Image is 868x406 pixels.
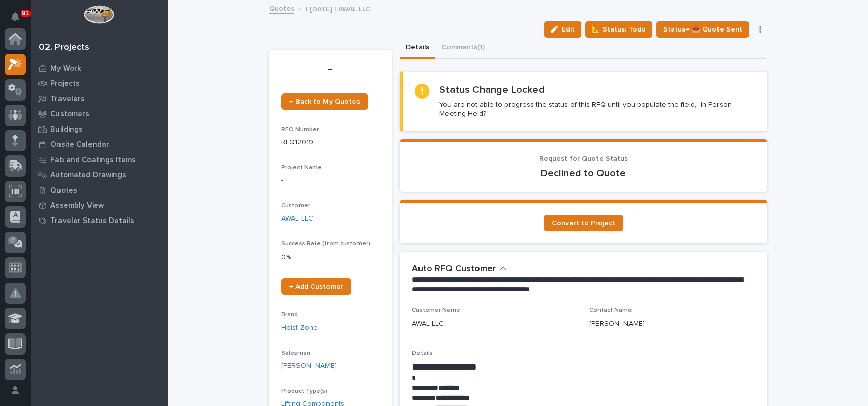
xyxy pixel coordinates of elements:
[50,216,134,226] p: Traveler Status Details
[31,182,168,198] a: Quotes
[306,3,371,14] p: | [DATE] | AWAL LLC
[412,167,755,179] p: Declined to Quote
[281,350,310,356] span: Salesman
[281,137,379,148] p: RFQ12019
[412,350,433,356] span: Details
[31,91,168,106] a: Travelers
[281,241,370,247] span: Success Rate (from customer)
[435,38,491,59] button: Comments (1)
[281,62,379,77] p: -
[281,175,379,186] p: -
[31,121,168,137] a: Buildings
[281,127,319,133] span: RFQ Number
[50,64,81,73] p: My Work
[50,125,83,134] p: Buildings
[562,25,575,34] span: Edit
[439,84,545,96] h2: Status Change Locked
[289,98,360,105] span: ← Back to My Quotes
[50,201,104,210] p: Assembly View
[31,167,168,182] a: Automated Drawings
[31,152,168,167] a: Fab and Coatings Items
[400,38,435,59] button: Details
[5,6,26,27] button: Notifications
[31,60,168,76] a: My Work
[589,319,645,329] p: [PERSON_NAME]
[50,140,109,149] p: Onsite Calendar
[281,203,310,209] span: Customer
[281,361,337,371] a: [PERSON_NAME]
[269,2,294,14] a: Quotes
[281,93,368,110] a: ← Back to My Quotes
[412,319,444,329] p: AWAL LLC
[31,76,168,91] a: Projects
[281,278,351,295] a: + Add Customer
[31,137,168,152] a: Onsite Calendar
[22,10,29,17] p: 91
[656,21,749,38] button: Status→ 📤 Quote Sent
[589,307,632,314] span: Contact Name
[84,5,114,24] img: Workspace Logo
[281,388,327,394] span: Product Type(s)
[539,155,628,162] span: Request for Quote Status
[663,23,742,36] span: Status→ 📤 Quote Sent
[544,215,623,231] a: Convert to Project
[50,110,89,119] p: Customers
[50,155,136,165] p: Fab and Coatings Items
[412,307,460,314] span: Customer Name
[592,23,646,36] span: 📐 Status: Todo
[50,95,85,104] p: Travelers
[281,323,318,333] a: Hoist Zone
[31,198,168,213] a: Assembly View
[281,252,379,263] p: 0 %
[412,264,507,275] button: Auto RFQ Customer
[50,79,80,88] p: Projects
[552,220,615,227] span: Convert to Project
[281,311,298,318] span: Brand
[412,264,496,275] h2: Auto RFQ Customer
[281,165,322,171] span: Project Name
[544,21,581,38] button: Edit
[289,283,343,290] span: + Add Customer
[50,171,126,180] p: Automated Drawings
[281,213,313,224] a: AWAL LLC
[31,213,168,228] a: Traveler Status Details
[439,100,754,118] p: You are not able to progress the status of this RFQ until you populate the field, "In-Person Meet...
[585,21,652,38] button: 📐 Status: Todo
[31,106,168,121] a: Customers
[13,12,26,28] div: Notifications91
[50,186,77,195] p: Quotes
[39,42,89,53] div: 02. Projects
